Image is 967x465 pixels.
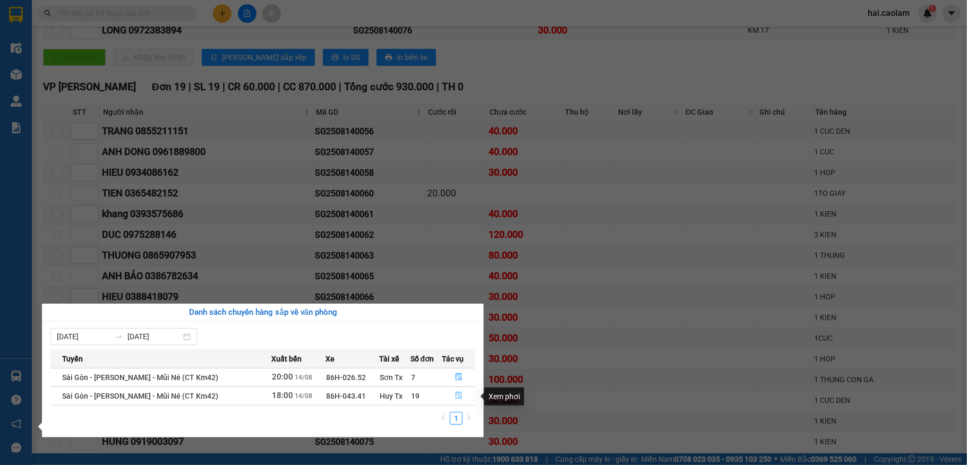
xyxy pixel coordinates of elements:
button: left [437,412,450,425]
input: Từ ngày [57,331,110,342]
b: [DOMAIN_NAME] [89,40,146,49]
li: Previous Page [437,412,450,425]
span: 86H-043.41 [326,392,366,400]
span: 18:00 [272,391,293,400]
li: Next Page [463,412,475,425]
button: file-done [442,387,475,404]
div: Huy Tx [380,390,410,402]
div: Sơn Tx [380,372,410,383]
span: Sài Gòn - [PERSON_NAME] - Mũi Né (CT Km42) [62,392,218,400]
span: 20:00 [272,372,293,382]
a: 1 [450,412,462,424]
span: swap-right [115,332,123,341]
span: 7 [411,373,415,382]
div: Danh sách chuyến hàng sắp về văn phòng [50,306,475,319]
button: right [463,412,475,425]
span: 86H-026.52 [326,373,366,382]
span: file-done [455,392,463,400]
li: (c) 2017 [89,50,146,64]
img: logo.jpg [115,13,141,39]
span: right [466,415,472,421]
li: 1 [450,412,463,425]
span: Xe [326,353,335,365]
span: Xuất bến [271,353,302,365]
b: BIÊN NHẬN GỬI HÀNG HÓA [69,15,102,102]
span: 14/08 [295,374,312,381]
span: Tác vụ [442,353,464,365]
button: file-done [442,369,475,386]
div: Xem phơi [484,387,524,406]
span: Tài xế [379,353,399,365]
span: Sài Gòn - [PERSON_NAME] - Mũi Né (CT Km42) [62,373,218,382]
span: 19 [411,392,420,400]
span: Số đơn [410,353,434,365]
span: Tuyến [62,353,83,365]
span: to [115,332,123,341]
input: Đến ngày [127,331,181,342]
span: 14/08 [295,392,312,400]
span: file-done [455,373,463,382]
span: left [440,415,447,421]
b: [PERSON_NAME] [13,68,60,118]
